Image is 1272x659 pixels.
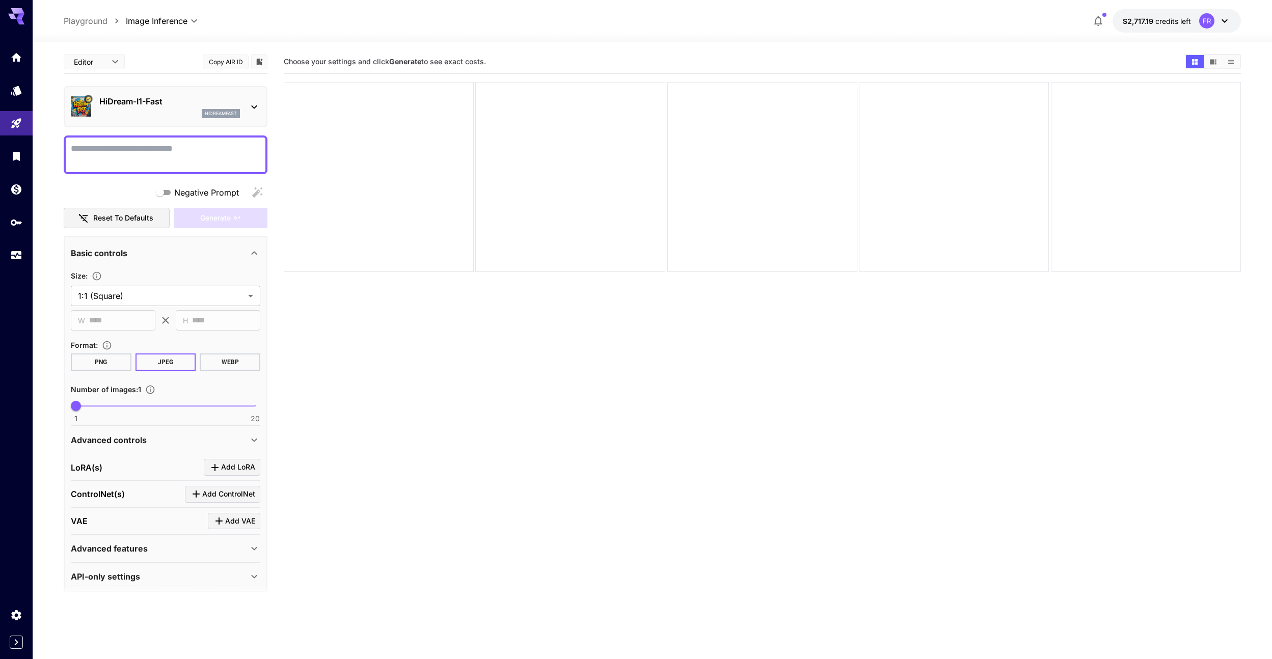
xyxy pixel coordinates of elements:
div: Settings [10,609,22,621]
button: Add to library [255,56,264,68]
div: Library [10,150,22,162]
button: Expand sidebar [10,636,23,649]
span: W [78,315,85,326]
button: Certified Model – Vetted for best performance and includes a commercial license. [84,95,92,103]
div: Wallet [10,183,22,196]
div: Playground [10,117,22,130]
b: Generate [389,57,421,66]
p: VAE [71,515,88,527]
button: Reset to defaults [64,208,170,229]
button: Adjust the dimensions of the generated image by specifying its width and height in pixels, or sel... [88,271,106,281]
span: 1:1 (Square) [78,290,244,302]
button: Click to add VAE [208,513,260,530]
button: WEBP [200,353,260,371]
span: credits left [1155,17,1191,25]
div: $2,717.19347 [1123,16,1191,26]
button: Click to add ControlNet [185,486,260,503]
div: API-only settings [71,564,260,589]
a: Playground [64,15,107,27]
div: Show media in grid viewShow media in video viewShow media in list view [1185,54,1241,69]
span: H [183,315,188,326]
p: Basic controls [71,247,127,259]
nav: breadcrumb [64,15,126,27]
button: Specify how many images to generate in a single request. Each image generation will be charged se... [141,385,159,395]
p: LoRA(s) [71,461,102,474]
p: hidreamfast [205,110,237,117]
div: Models [10,84,22,97]
button: Choose the file format for the output image. [98,340,116,350]
div: Home [10,51,22,64]
span: Image Inference [126,15,187,27]
span: Size : [71,271,88,280]
p: ControlNet(s) [71,488,125,500]
div: Usage [10,249,22,262]
button: Show media in list view [1222,55,1240,68]
div: Advanced controls [71,428,260,452]
span: Choose your settings and click to see exact costs. [284,57,486,66]
p: Advanced features [71,542,148,555]
p: API-only settings [71,570,140,583]
button: Copy AIR ID [203,54,249,69]
span: Editor [74,57,105,67]
p: Advanced controls [71,434,147,446]
span: Number of images : 1 [71,385,141,394]
div: Advanced features [71,536,260,561]
div: Certified Model – Vetted for best performance and includes a commercial license.HiDream-I1-Fasthi... [71,91,260,122]
span: 20 [251,414,260,424]
span: Add LoRA [221,461,255,474]
span: Add ControlNet [202,488,255,501]
span: 1 [74,414,77,424]
button: Show media in grid view [1186,55,1204,68]
span: Add VAE [225,515,255,528]
button: $2,717.19347FR [1113,9,1241,33]
button: PNG [71,353,131,371]
div: API Keys [10,216,22,229]
button: Click to add LoRA [204,459,260,476]
button: Show media in video view [1204,55,1222,68]
span: $2,717.19 [1123,17,1155,25]
span: Format : [71,341,98,349]
div: Basic controls [71,241,260,265]
button: JPEG [136,353,196,371]
span: Negative Prompt [174,186,239,199]
div: FR [1199,13,1214,29]
p: HiDream-I1-Fast [99,95,240,107]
